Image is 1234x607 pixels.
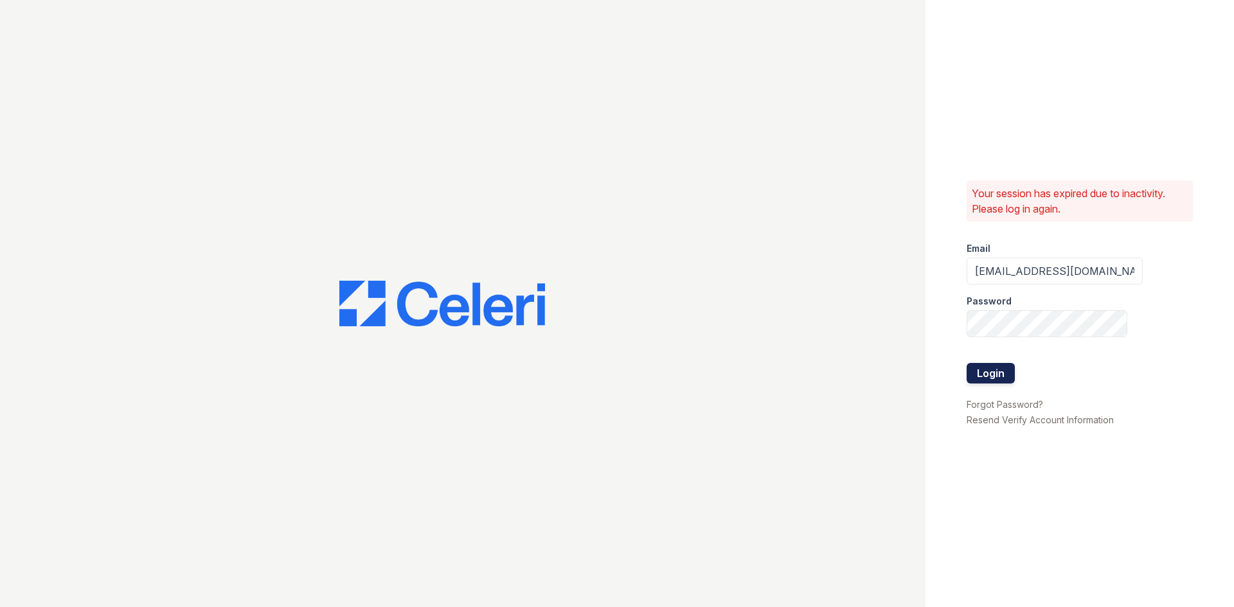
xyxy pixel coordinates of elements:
[967,295,1012,308] label: Password
[967,399,1043,410] a: Forgot Password?
[967,242,990,255] label: Email
[967,363,1015,383] button: Login
[972,186,1188,216] p: Your session has expired due to inactivity. Please log in again.
[339,281,545,327] img: CE_Logo_Blue-a8612792a0a2168367f1c8372b55b34899dd931a85d93a1a3d3e32e68fde9ad4.png
[967,414,1114,425] a: Resend Verify Account Information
